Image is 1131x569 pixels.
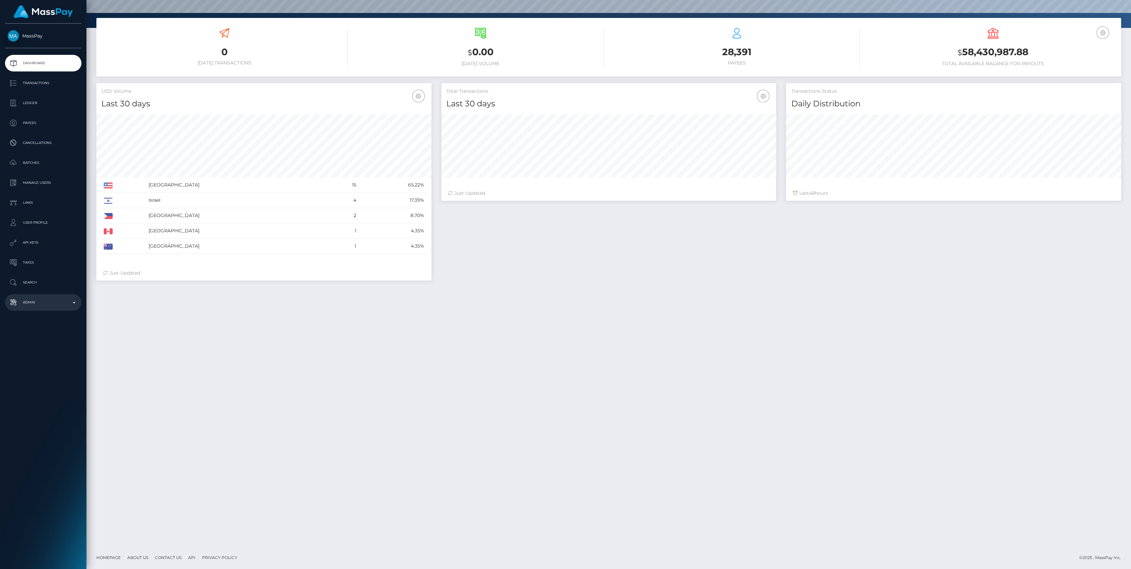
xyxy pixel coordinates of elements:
[329,239,359,254] td: 1
[791,88,1116,95] h5: Transactions Status
[359,239,426,254] td: 4.35%
[870,61,1116,66] h6: Total Available Balance for Payouts
[329,193,359,208] td: 4
[104,213,113,219] img: PH.png
[8,218,79,228] p: User Profile
[8,138,79,148] p: Cancellations
[5,55,81,71] a: Dashboard
[329,223,359,239] td: 1
[152,552,184,563] a: Contact Us
[329,208,359,223] td: 2
[5,135,81,151] a: Cancellations
[146,177,329,193] td: [GEOGRAPHIC_DATA]
[8,258,79,268] p: Taxes
[359,193,426,208] td: 17.39%
[5,155,81,171] a: Batches
[8,30,19,42] img: MassPay
[791,98,1116,110] h4: Daily Distribution
[8,238,79,248] p: API Keys
[8,178,79,188] p: Manage Users
[8,297,79,307] p: Admin
[448,190,770,197] div: Just Updated
[359,177,426,193] td: 65.22%
[104,228,113,234] img: CA.png
[329,177,359,193] td: 15
[358,61,604,66] h6: [DATE] Volume
[8,58,79,68] p: Dashboard
[5,274,81,291] a: Search
[8,158,79,168] p: Batches
[146,223,329,239] td: [GEOGRAPHIC_DATA]
[5,33,81,39] span: MassPay
[199,552,240,563] a: Privacy Policy
[446,98,771,110] h4: Last 30 days
[793,190,1114,197] div: Last hours
[5,194,81,211] a: Links
[146,239,329,254] td: [GEOGRAPHIC_DATA]
[1079,554,1126,561] div: © 2025 , MassPay Inc.
[101,88,426,95] h5: USD Volume
[101,98,426,110] h4: Last 30 days
[359,223,426,239] td: 4.35%
[5,75,81,91] a: Transactions
[5,115,81,131] a: Payees
[5,95,81,111] a: Ledger
[14,5,73,18] img: MassPay Logo
[358,46,604,59] h3: 0.00
[958,48,962,57] small: $
[870,46,1116,59] h3: 58,430,987.88
[5,234,81,251] a: API Keys
[104,244,113,250] img: AU.png
[101,46,348,58] h3: 0
[8,278,79,287] p: Search
[5,174,81,191] a: Manage Users
[104,198,113,204] img: IL.png
[8,98,79,108] p: Ledger
[468,48,472,57] small: $
[446,88,771,95] h5: Total Transactions
[146,208,329,223] td: [GEOGRAPHIC_DATA]
[101,60,348,66] h6: [DATE] Transactions
[94,552,123,563] a: Homepage
[359,208,426,223] td: 8.70%
[5,294,81,311] a: Admin
[5,214,81,231] a: User Profile
[125,552,151,563] a: About Us
[146,193,329,208] td: Israel
[8,118,79,128] p: Payees
[614,60,860,66] h6: Payees
[5,254,81,271] a: Taxes
[103,270,425,277] div: Just Updated
[809,190,815,196] span: 48
[8,78,79,88] p: Transactions
[8,198,79,208] p: Links
[185,552,198,563] a: API
[104,182,113,188] img: US.png
[614,46,860,58] h3: 28,391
